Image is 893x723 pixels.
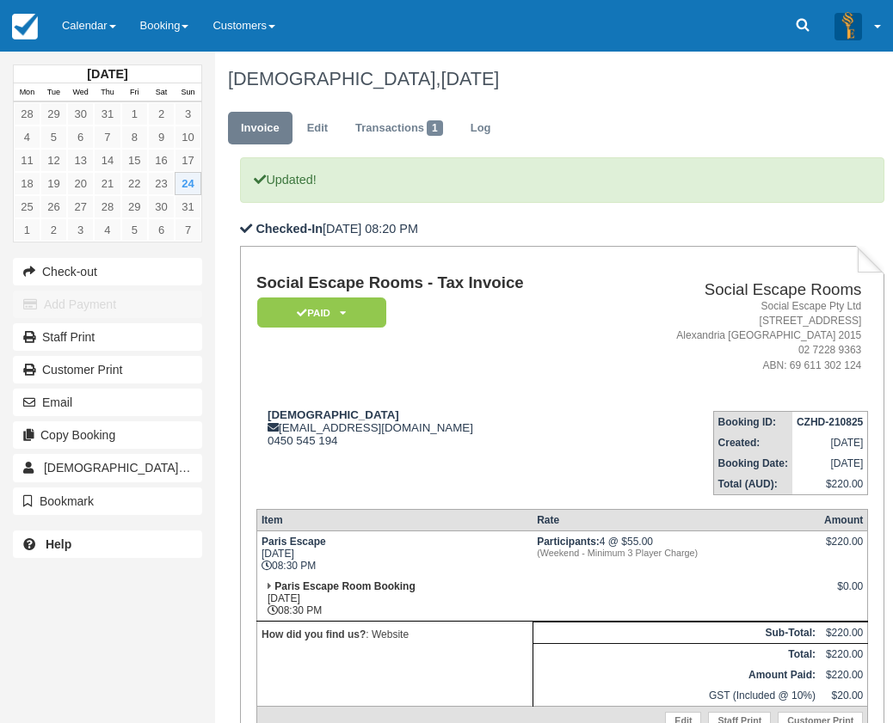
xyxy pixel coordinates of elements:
[13,487,202,515] button: Bookmark
[256,408,607,447] div: [EMAIL_ADDRESS][DOMAIN_NAME] 0450 545 194
[67,149,94,172] a: 13
[228,112,293,145] a: Invoice
[121,195,148,218] a: 29
[274,580,415,592] strong: Paris Escape Room Booking
[533,643,820,665] th: Total:
[148,149,175,172] a: 16
[824,536,863,561] div: $220.00
[94,83,120,102] th: Thu
[240,220,884,238] p: [DATE] 08:20 PM
[342,112,456,145] a: Transactions1
[94,149,120,172] a: 14
[262,626,528,643] p: : Website
[792,453,868,474] td: [DATE]
[256,297,380,328] a: Paid
[797,416,863,428] strong: CZHD-210825
[46,537,71,551] b: Help
[40,149,67,172] a: 12
[67,218,94,242] a: 3
[182,461,198,476] span: 1
[458,112,504,145] a: Log
[533,622,820,643] th: Sub-Total:
[14,172,40,195] a: 18
[533,509,820,530] th: Rate
[40,218,67,242] a: 2
[94,195,120,218] a: 28
[175,102,201,126] a: 3
[256,222,323,236] b: Checked-In
[537,536,600,548] strong: Participants
[792,432,868,453] td: [DATE]
[228,69,872,89] h1: [DEMOGRAPHIC_DATA],
[40,126,67,149] a: 5
[121,83,148,102] th: Fri
[820,685,868,707] td: $20.00
[148,102,175,126] a: 2
[175,172,201,195] a: 24
[121,126,148,149] a: 8
[14,149,40,172] a: 11
[256,530,533,576] td: [DATE] 08:30 PM
[13,454,202,481] a: [DEMOGRAPHIC_DATA] 1
[175,149,201,172] a: 17
[148,172,175,195] a: 23
[148,195,175,218] a: 30
[262,628,366,640] strong: How did you find us?
[121,149,148,172] a: 15
[440,68,499,89] span: [DATE]
[533,530,820,576] td: 4 @ $55.00
[14,126,40,149] a: 4
[614,299,861,373] address: Social Escape Pty Ltd [STREET_ADDRESS] Alexandria [GEOGRAPHIC_DATA] 2015 02 7228 9363 ABN: 69 611...
[834,12,862,40] img: A3
[67,126,94,149] a: 6
[820,665,868,685] td: $220.00
[792,474,868,495] td: $220.00
[94,102,120,126] a: 31
[94,218,120,242] a: 4
[148,126,175,149] a: 9
[121,102,148,126] a: 1
[820,509,868,530] th: Amount
[256,509,533,530] th: Item
[14,218,40,242] a: 1
[713,474,792,495] th: Total (AUD):
[175,83,201,102] th: Sun
[824,580,863,606] div: $0.00
[14,102,40,126] a: 28
[67,102,94,126] a: 30
[713,432,792,453] th: Created:
[40,172,67,195] a: 19
[262,536,326,548] strong: Paris Escape
[256,576,533,622] td: [DATE] 08:30 PM
[121,172,148,195] a: 22
[40,83,67,102] th: Tue
[268,408,399,421] strong: [DEMOGRAPHIC_DATA]
[240,157,884,203] p: Updated!
[121,218,148,242] a: 5
[13,291,202,318] button: Add Payment
[256,274,607,292] h1: Social Escape Rooms - Tax Invoice
[94,126,120,149] a: 7
[13,421,202,449] button: Copy Booking
[12,14,38,40] img: checkfront-main-nav-mini-logo.png
[13,258,202,285] button: Check-out
[533,685,820,707] td: GST (Included @ 10%)
[533,665,820,685] th: Amount Paid:
[67,172,94,195] a: 20
[14,83,40,102] th: Mon
[13,323,202,351] a: Staff Print
[148,83,175,102] th: Sat
[148,218,175,242] a: 6
[820,643,868,665] td: $220.00
[175,218,201,242] a: 7
[614,281,861,299] h2: Social Escape Rooms
[427,120,443,136] span: 1
[294,112,341,145] a: Edit
[14,195,40,218] a: 25
[713,453,792,474] th: Booking Date:
[175,195,201,218] a: 31
[257,297,386,328] em: Paid
[40,102,67,126] a: 29
[13,389,202,416] button: Email
[40,195,67,218] a: 26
